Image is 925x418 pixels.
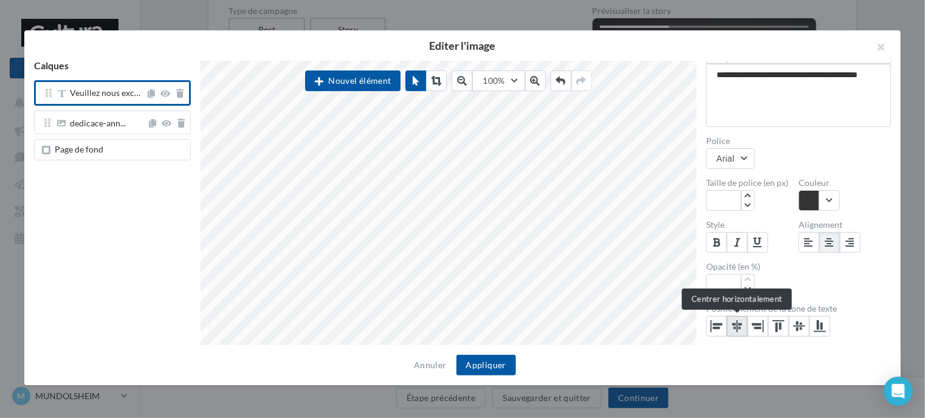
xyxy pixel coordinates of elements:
[456,355,516,375] button: Appliquer
[55,144,103,154] span: Page de fond
[472,70,524,91] button: 100%
[409,358,451,372] button: Annuler
[884,377,913,406] div: Open Intercom Messenger
[682,289,792,310] div: Centrer horizontalement
[706,148,755,169] button: Arial
[706,179,799,187] label: Taille de police (en px)
[706,137,891,145] label: Police
[799,179,891,187] label: Couleur
[706,221,799,229] label: Style
[706,304,891,313] label: Positionnement de la zone de texte
[24,61,201,80] div: Calques
[70,119,126,130] span: dedicace-ann...
[305,70,401,91] button: Nouvel élément
[44,40,881,51] h2: Editer l'image
[799,221,891,229] label: Alignement
[706,262,799,271] label: Opacité (en %)
[70,87,140,98] span: Veuillez nous excuser pour la gêne occasionnée
[717,154,735,163] div: Arial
